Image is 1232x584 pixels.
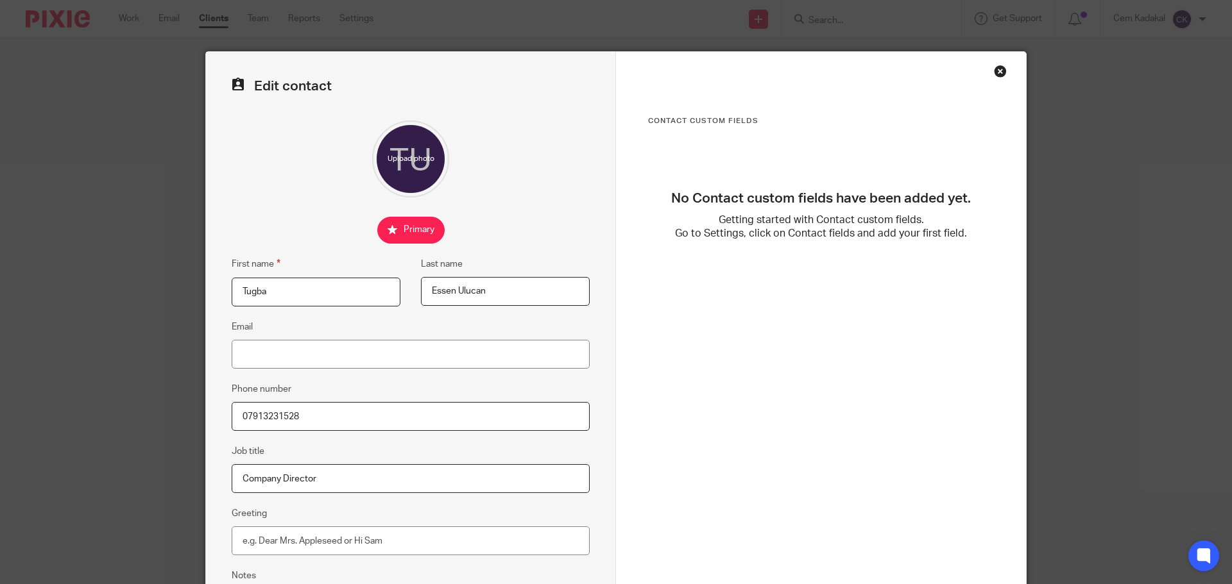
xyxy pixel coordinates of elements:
[421,258,463,271] label: Last name
[232,321,253,333] label: Email
[232,383,291,396] label: Phone number
[994,65,1007,78] div: Close this dialog window
[232,78,590,95] h2: Edit contact
[232,569,256,582] label: Notes
[232,256,280,271] label: First name
[232,507,267,520] label: Greeting
[648,190,994,207] h3: No Contact custom fields have been added yet.
[648,116,994,126] h3: Contact Custom fields
[648,213,994,241] p: Getting started with Contact custom fields. Go to Settings, click on Contact fields and add your ...
[232,526,590,555] input: e.g. Dear Mrs. Appleseed or Hi Sam
[232,445,264,458] label: Job title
